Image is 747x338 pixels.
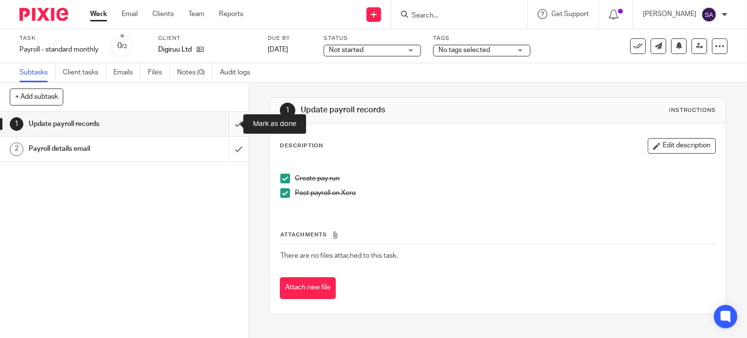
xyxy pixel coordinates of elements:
[29,117,156,131] h1: Update payroll records
[643,9,696,19] p: [PERSON_NAME]
[117,40,127,52] div: 0
[10,117,23,131] div: 1
[268,46,288,53] span: [DATE]
[701,7,717,22] img: svg%3E
[433,35,530,42] label: Tags
[220,63,257,82] a: Audit logs
[19,45,98,54] div: Payroll - standard monthly
[324,35,421,42] label: Status
[122,9,138,19] a: Email
[280,277,336,299] button: Attach new file
[268,35,311,42] label: Due by
[148,63,170,82] a: Files
[113,63,141,82] a: Emails
[90,9,107,19] a: Work
[438,47,490,53] span: No tags selected
[280,252,398,259] span: There are no files attached to this task.
[19,35,98,42] label: Task
[329,47,364,53] span: Not started
[10,142,23,156] div: 2
[10,89,63,105] button: + Add subtask
[29,142,156,156] h1: Payroll details email
[63,63,106,82] a: Client tasks
[188,9,204,19] a: Team
[280,232,327,237] span: Attachments
[301,105,519,115] h1: Update payroll records
[551,11,589,18] span: Get Support
[122,44,127,49] small: /2
[219,9,243,19] a: Reports
[411,12,498,20] input: Search
[19,8,68,21] img: Pixie
[648,138,716,154] button: Edit description
[152,9,174,19] a: Clients
[19,63,55,82] a: Subtasks
[158,45,192,54] p: Digiruu Ltd
[177,63,213,82] a: Notes (0)
[295,174,715,183] p: Create pay run
[158,35,255,42] label: Client
[669,107,716,114] div: Instructions
[280,103,295,118] div: 1
[295,188,715,198] p: Post payroll on Xero
[280,142,323,150] p: Description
